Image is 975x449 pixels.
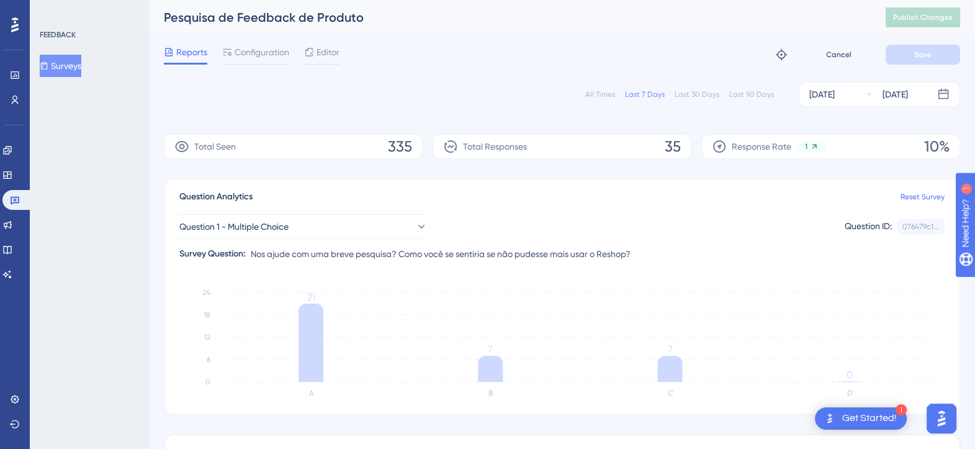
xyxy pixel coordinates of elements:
[488,343,493,355] tspan: 7
[204,311,210,319] tspan: 18
[317,45,339,60] span: Editor
[842,412,897,425] div: Get Started!
[665,137,681,156] span: 35
[675,89,719,99] div: Last 30 Days
[815,407,907,430] div: Open Get Started! checklist, remaining modules: 1
[896,404,907,415] div: 1
[194,139,236,154] span: Total Seen
[179,247,246,261] div: Survey Question:
[29,3,78,18] span: Need Help?
[625,89,665,99] div: Last 7 Days
[805,142,807,152] span: 1
[729,89,774,99] div: Last 90 Days
[845,219,892,235] div: Question ID:
[924,137,950,156] span: 10%
[207,355,210,364] tspan: 6
[826,50,851,60] span: Cancel
[164,9,855,26] div: Pesquisa de Feedback de Produto
[179,219,289,234] span: Question 1 - Multiple Choice
[893,12,953,22] span: Publish Changes
[251,247,631,261] span: Nos ajude com uma breve pesquisa? Como você se sentiria se não pudesse mais usar o Reshop?
[801,45,876,65] button: Cancel
[488,389,493,397] text: B
[914,50,932,60] span: Save
[585,89,615,99] div: All Times
[886,45,960,65] button: Save
[40,55,81,77] button: Surveys
[86,6,90,16] div: 1
[176,45,207,60] span: Reports
[822,411,837,426] img: launcher-image-alternative-text
[901,192,945,202] a: Reset Survey
[668,389,673,397] text: C
[902,222,939,232] div: 076479c1...
[732,139,791,154] span: Response Rate
[809,87,835,102] div: [DATE]
[179,214,428,239] button: Question 1 - Multiple Choice
[179,189,253,204] span: Question Analytics
[204,333,210,342] tspan: 12
[202,288,210,297] tspan: 24
[40,30,76,40] div: FEEDBACK
[463,139,527,154] span: Total Responses
[923,400,960,437] iframe: UserGuiding AI Assistant Launcher
[847,369,853,381] tspan: 0
[307,291,315,303] tspan: 21
[235,45,289,60] span: Configuration
[205,378,210,386] tspan: 0
[668,343,673,355] tspan: 7
[388,137,412,156] span: 335
[309,389,314,397] text: A
[847,389,853,397] text: D
[886,7,960,27] button: Publish Changes
[883,87,908,102] div: [DATE]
